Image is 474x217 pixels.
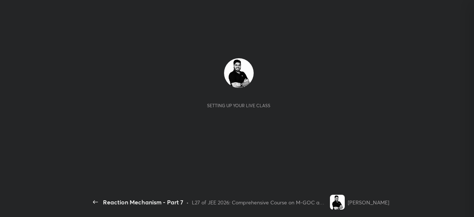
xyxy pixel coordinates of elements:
div: • [186,198,189,206]
img: ab04c598e4204a44b5a784646aaf9c50.jpg [330,195,345,210]
div: [PERSON_NAME] [348,198,389,206]
div: Reaction Mechanism - Part 7 [103,198,183,207]
div: Setting up your live class [207,103,270,108]
div: L27 of JEE 2026: Comprehensive Course on M-GOC and GOC-2 (Mecha) [192,198,327,206]
img: ab04c598e4204a44b5a784646aaf9c50.jpg [224,58,254,88]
